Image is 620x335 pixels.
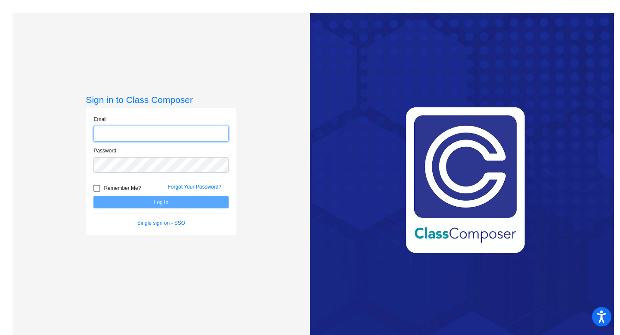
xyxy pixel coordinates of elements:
span: Remember Me? [104,183,141,193]
label: Password [93,147,116,155]
h3: Sign in to Class Composer [86,94,236,105]
a: Single sign on - SSO [137,220,185,226]
label: Email [93,115,106,123]
button: Log In [93,196,229,208]
a: Forgot Your Password? [167,184,221,190]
